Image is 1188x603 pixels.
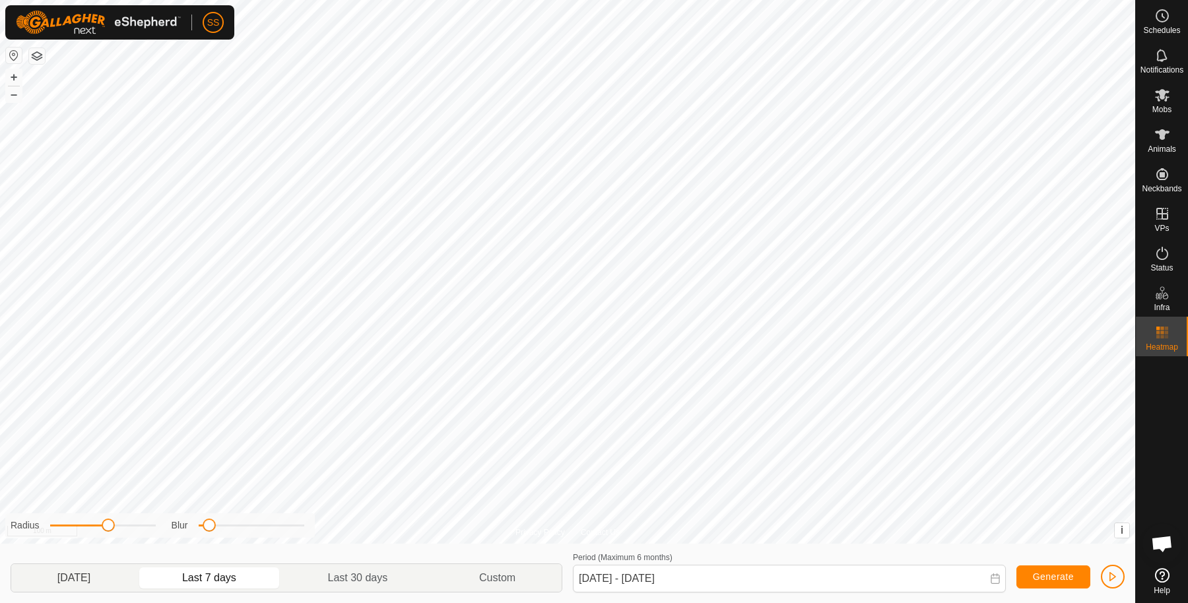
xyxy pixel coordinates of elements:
span: Generate [1033,571,1074,582]
span: Custom [479,570,515,586]
span: Last 30 days [328,570,388,586]
button: Generate [1016,565,1090,588]
span: [DATE] [57,570,90,586]
button: i [1115,523,1129,538]
button: Map Layers [29,48,45,64]
span: i [1121,524,1123,536]
a: Contact Us [581,526,620,538]
span: VPs [1154,224,1169,232]
button: – [6,86,22,102]
span: Notifications [1140,66,1183,74]
label: Blur [172,519,188,532]
span: Heatmap [1146,343,1178,351]
button: + [6,69,22,85]
span: Infra [1154,303,1170,311]
span: Animals [1148,145,1176,153]
span: Help [1154,587,1170,594]
a: Open chat [1142,524,1182,563]
a: Privacy Policy [515,526,565,538]
span: Status [1150,264,1173,272]
span: Schedules [1143,26,1180,34]
span: Mobs [1152,106,1171,113]
img: Gallagher Logo [16,11,181,34]
a: Help [1136,563,1188,600]
span: Last 7 days [182,570,236,586]
label: Radius [11,519,40,532]
span: SS [207,16,220,30]
label: Period (Maximum 6 months) [573,553,673,562]
button: Reset Map [6,48,22,63]
span: Neckbands [1142,185,1181,193]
